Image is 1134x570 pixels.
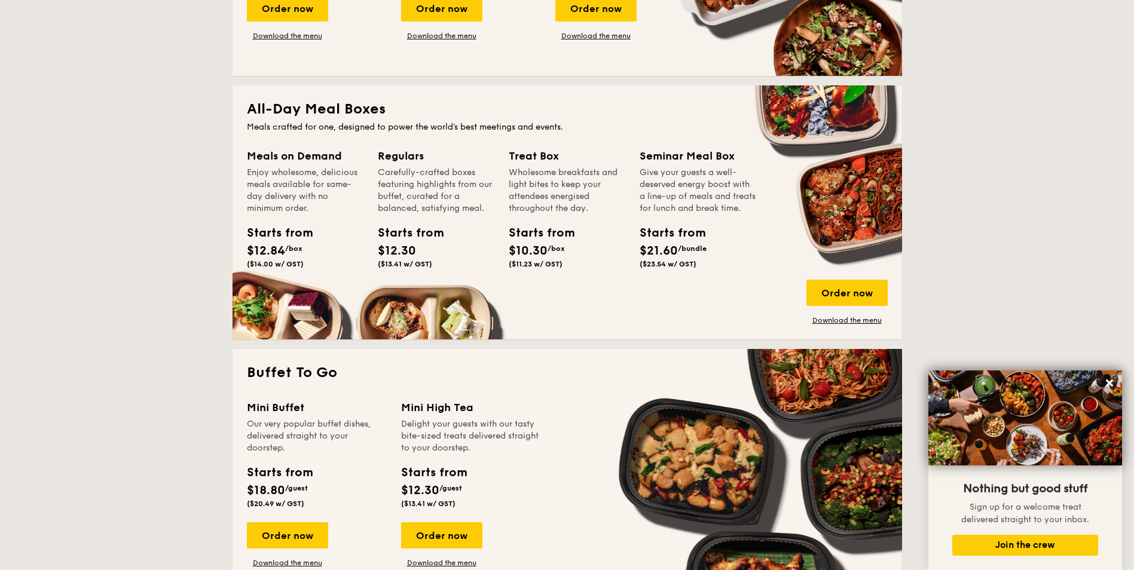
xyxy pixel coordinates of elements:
[378,244,416,258] span: $12.30
[640,148,756,164] div: Seminar Meal Box
[806,280,888,306] div: Order now
[509,224,563,242] div: Starts from
[963,482,1087,496] span: Nothing but good stuff
[247,224,301,242] div: Starts from
[247,260,304,268] span: ($14.00 w/ GST)
[401,483,439,498] span: $12.30
[285,244,302,253] span: /box
[439,484,462,492] span: /guest
[247,522,328,548] div: Order now
[378,260,432,268] span: ($13.41 w/ GST)
[961,502,1089,525] span: Sign up for a welcome treat delivered straight to your inbox.
[1100,373,1119,393] button: Close
[247,244,285,258] span: $12.84
[378,224,432,242] div: Starts from
[401,418,541,454] div: Delight your guests with our tasty bite-sized treats delivered straight to your doorstep.
[509,244,548,258] span: $10.30
[247,167,363,214] div: Enjoy wholesome, delicious meals available for same-day delivery with no minimum order.
[806,315,888,325] a: Download the menu
[378,167,494,214] div: Carefully-crafted boxes featuring highlights from our buffet, curated for a balanced, satisfying ...
[640,244,678,258] span: $21.60
[509,167,625,214] div: Wholesome breakfasts and light bites to keep your attendees energised throughout the day.
[401,399,541,416] div: Mini High Tea
[401,558,482,568] a: Download the menu
[247,100,888,119] h2: All-Day Meal Boxes
[285,484,308,492] span: /guest
[401,464,466,482] div: Starts from
[247,31,328,41] a: Download the menu
[548,244,565,253] span: /box
[509,260,563,268] span: ($11.23 w/ GST)
[378,148,494,164] div: Regulars
[247,363,888,382] h2: Buffet To Go
[247,499,304,508] span: ($20.49 w/ GST)
[678,244,707,253] span: /bundle
[640,167,756,214] div: Give your guests a well-deserved energy boost with a line-up of meals and treats for lunch and br...
[509,148,625,164] div: Treat Box
[555,31,637,41] a: Download the menu
[247,558,328,568] a: Download the menu
[952,535,1098,556] button: Join the crew
[401,522,482,548] div: Order now
[640,260,696,268] span: ($23.54 w/ GST)
[928,370,1122,465] img: DSC07876-Edit02-Large.jpeg
[247,464,312,482] div: Starts from
[640,224,693,242] div: Starts from
[247,121,888,133] div: Meals crafted for one, designed to power the world's best meetings and events.
[247,399,387,416] div: Mini Buffet
[401,31,482,41] a: Download the menu
[247,483,285,498] span: $18.80
[247,418,387,454] div: Our very popular buffet dishes, delivered straight to your doorstep.
[401,499,456,508] span: ($13.41 w/ GST)
[247,148,363,164] div: Meals on Demand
